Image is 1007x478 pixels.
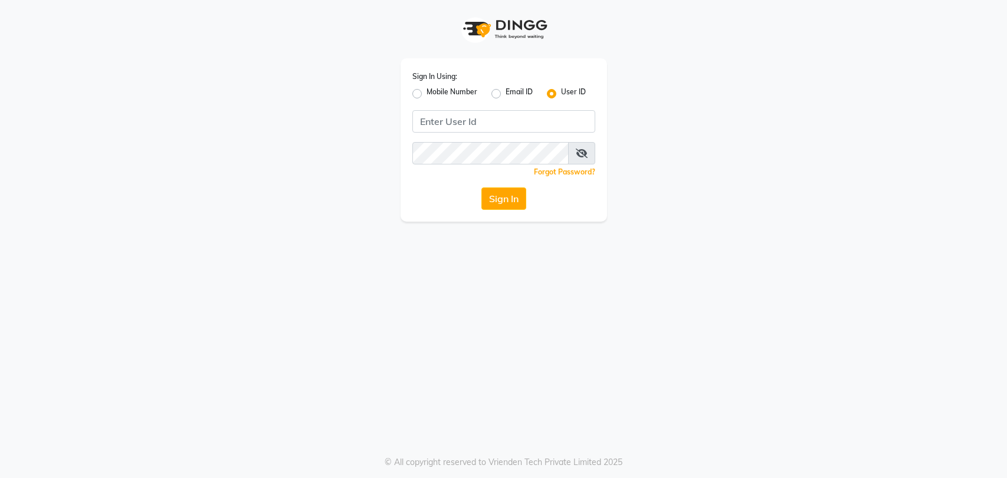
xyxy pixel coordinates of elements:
img: logo1.svg [457,12,551,47]
input: Username [412,142,569,164]
a: Forgot Password? [534,167,595,176]
input: Username [412,110,595,133]
button: Sign In [481,187,526,210]
label: Mobile Number [427,87,477,101]
label: Email ID [506,87,533,101]
label: Sign In Using: [412,71,457,82]
label: User ID [561,87,586,101]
